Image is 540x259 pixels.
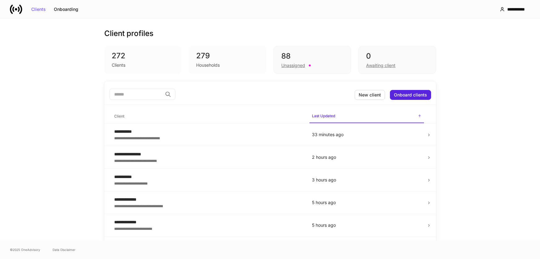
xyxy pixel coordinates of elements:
[196,51,259,61] div: 279
[112,62,125,68] div: Clients
[112,51,174,61] div: 272
[274,46,351,74] div: 88Unassigned
[31,7,46,11] div: Clients
[359,93,381,97] div: New client
[390,90,431,100] button: Onboard clients
[54,7,78,11] div: Onboarding
[112,110,305,123] span: Client
[366,62,395,69] div: Awaiting client
[50,4,82,14] button: Onboarding
[358,46,436,74] div: 0Awaiting client
[53,247,76,252] a: Data Disclaimer
[281,51,343,61] div: 88
[355,90,385,100] button: New client
[312,113,335,119] h6: Last Updated
[394,93,427,97] div: Onboard clients
[104,29,153,38] h3: Client profiles
[10,247,40,252] span: © 2025 OneAdvisory
[309,110,424,123] span: Last Updated
[312,132,421,138] p: 33 minutes ago
[312,177,421,183] p: 3 hours ago
[366,51,428,61] div: 0
[312,154,421,160] p: 2 hours ago
[27,4,50,14] button: Clients
[196,62,220,68] div: Households
[312,222,421,228] p: 5 hours ago
[281,62,305,69] div: Unassigned
[114,113,124,119] h6: Client
[312,199,421,206] p: 5 hours ago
